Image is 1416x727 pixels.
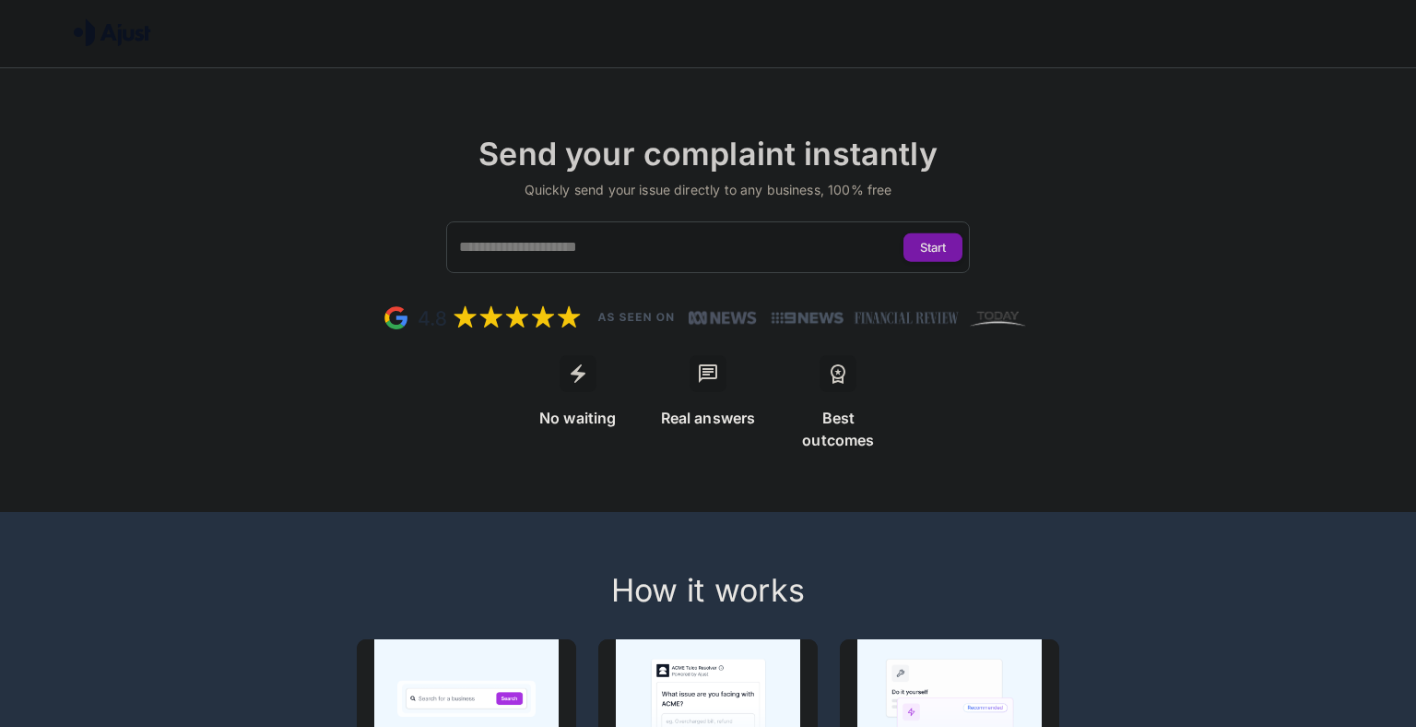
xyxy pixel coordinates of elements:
img: News, Financial Review, Today [764,305,1033,330]
h4: Send your complaint instantly [7,135,1409,173]
button: Start [903,233,962,262]
p: No waiting [539,407,617,429]
h4: How it works [236,571,1180,610]
h6: Quickly send your issue directly to any business, 100% free [7,181,1409,199]
img: As seen on [597,313,674,322]
p: Best outcomes [785,407,892,451]
p: Real answers [661,407,756,429]
img: Ajust [74,18,151,46]
img: Google Review - 5 stars [383,303,583,333]
img: News, Financial Review, Today [689,309,757,328]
